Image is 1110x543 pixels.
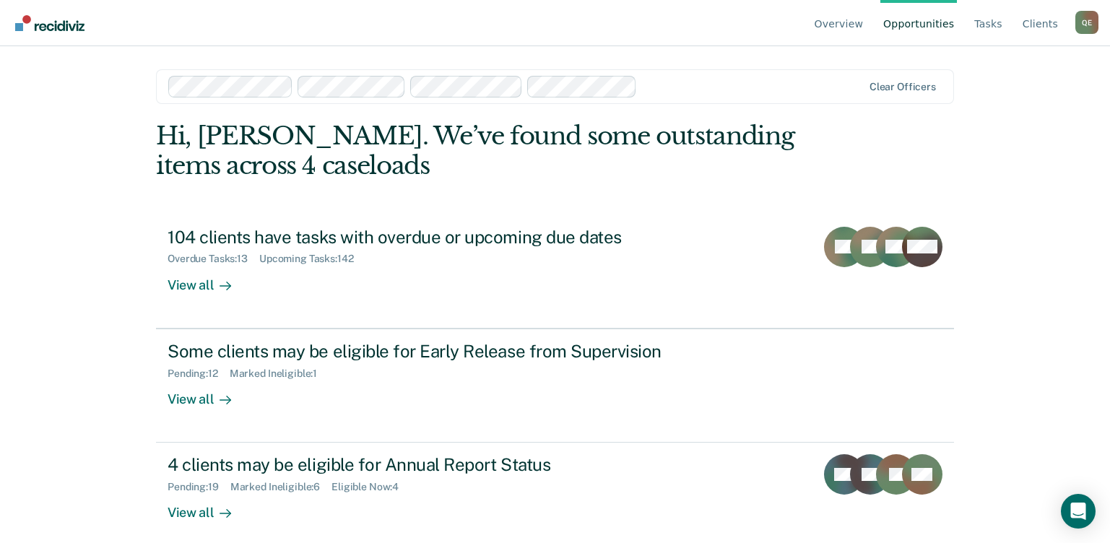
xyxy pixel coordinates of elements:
[168,253,259,265] div: Overdue Tasks : 13
[168,379,248,407] div: View all
[156,329,954,443] a: Some clients may be eligible for Early Release from SupervisionPending:12Marked Ineligible:1View all
[870,81,936,93] div: Clear officers
[168,341,675,362] div: Some clients may be eligible for Early Release from Supervision
[168,493,248,521] div: View all
[230,368,329,380] div: Marked Ineligible : 1
[331,481,410,493] div: Eligible Now : 4
[156,215,954,329] a: 104 clients have tasks with overdue or upcoming due datesOverdue Tasks:13Upcoming Tasks:142View all
[168,368,230,380] div: Pending : 12
[1075,11,1098,34] div: Q E
[15,15,84,31] img: Recidiviz
[168,454,675,475] div: 4 clients may be eligible for Annual Report Status
[230,481,331,493] div: Marked Ineligible : 6
[1075,11,1098,34] button: Profile dropdown button
[156,121,794,181] div: Hi, [PERSON_NAME]. We’ve found some outstanding items across 4 caseloads
[168,481,230,493] div: Pending : 19
[259,253,365,265] div: Upcoming Tasks : 142
[168,265,248,293] div: View all
[1061,494,1096,529] div: Open Intercom Messenger
[168,227,675,248] div: 104 clients have tasks with overdue or upcoming due dates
